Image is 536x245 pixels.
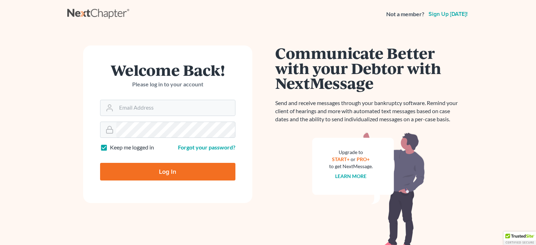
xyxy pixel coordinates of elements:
label: Keep me logged in [110,143,154,152]
h1: Welcome Back! [100,62,235,78]
a: Sign up [DATE]! [427,11,469,17]
strong: Not a member? [386,10,424,18]
div: to get NextMessage. [329,163,373,170]
h1: Communicate Better with your Debtor with NextMessage [275,45,462,91]
span: or [351,156,356,162]
a: START+ [332,156,350,162]
p: Please log in to your account [100,80,235,88]
p: Send and receive messages through your bankruptcy software. Remind your client of hearings and mo... [275,99,462,123]
div: TrustedSite Certified [504,232,536,245]
a: PRO+ [357,156,370,162]
input: Email Address [116,100,235,116]
a: Learn more [335,173,366,179]
a: Forgot your password? [178,144,235,151]
input: Log In [100,163,235,180]
div: Upgrade to [329,149,373,156]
